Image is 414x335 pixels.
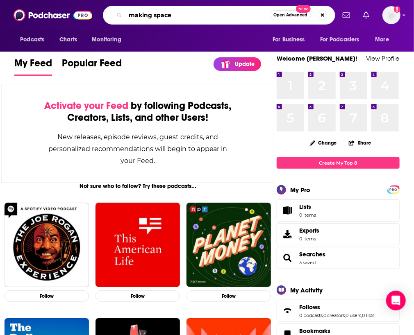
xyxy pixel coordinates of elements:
[20,34,44,45] span: Podcasts
[339,8,353,22] a: Show notifications dropdown
[277,157,400,168] a: Create My Top 8
[62,57,122,76] a: Popular Feed
[290,286,323,294] div: My Activity
[273,13,307,17] span: Open Advanced
[290,186,310,194] div: My Pro
[86,32,132,48] button: open menu
[299,212,316,218] span: 0 items
[299,236,319,242] span: 0 items
[14,57,52,76] a: My Feed
[59,34,77,45] span: Charts
[273,34,305,45] span: For Business
[187,290,271,302] button: Follow
[299,260,316,265] a: 3 saved
[323,312,323,318] span: ,
[386,291,406,310] div: Open Intercom Messenger
[187,203,271,287] img: Planet Money
[214,57,261,71] a: Update
[280,229,296,240] span: Exports
[394,6,400,13] svg: Add a profile image
[14,57,52,74] span: My Feed
[315,32,371,48] button: open menu
[382,6,400,24] img: User Profile
[92,34,121,45] span: Monitoring
[54,32,82,48] a: Charts
[299,227,319,234] span: Exports
[5,203,89,287] img: The Joe Rogan Experience
[375,34,389,45] span: More
[43,131,233,167] div: New releases, episode reviews, guest credits, and personalized recommendations will begin to appe...
[299,327,347,335] a: Bookmarks
[370,32,400,48] button: open menu
[103,6,335,25] div: Search podcasts, credits, & more...
[5,290,89,302] button: Follow
[362,312,362,318] span: ,
[382,6,400,24] span: Logged in as GregKubie
[125,9,270,22] input: Search podcasts, credits, & more...
[346,312,362,318] a: 0 users
[277,223,400,245] a: Exports
[299,251,325,258] a: Searches
[44,100,128,112] span: Activate your Feed
[362,312,375,318] a: 0 lists
[345,312,346,318] span: ,
[305,138,342,148] button: Change
[280,305,296,317] a: Follows
[299,327,331,335] span: Bookmarks
[96,203,180,287] img: This American Life
[280,252,296,264] a: Searches
[277,54,358,62] a: Welcome [PERSON_NAME]!
[299,203,316,211] span: Lists
[277,199,400,222] a: Lists
[1,183,274,190] div: Not sure who to follow? Try these podcasts...
[323,312,345,318] a: 0 creators
[299,203,311,211] span: Lists
[389,187,398,193] span: PRO
[360,8,373,22] a: Show notifications dropdown
[348,135,371,151] button: Share
[389,186,398,192] a: PRO
[299,303,320,311] span: Follows
[14,32,55,48] button: open menu
[277,247,400,269] span: Searches
[382,6,400,24] button: Show profile menu
[366,54,400,62] a: View Profile
[299,312,323,318] a: 0 podcasts
[299,303,375,311] a: Follows
[62,57,122,74] span: Popular Feed
[296,5,311,13] span: New
[96,290,180,302] button: Follow
[235,61,255,68] p: Update
[277,300,400,322] span: Follows
[320,34,359,45] span: For Podcasters
[14,7,92,23] img: Podchaser - Follow, Share and Rate Podcasts
[267,32,315,48] button: open menu
[280,205,296,216] span: Lists
[270,10,311,20] button: Open AdvancedNew
[43,100,233,124] div: by following Podcasts, Creators, Lists, and other Users!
